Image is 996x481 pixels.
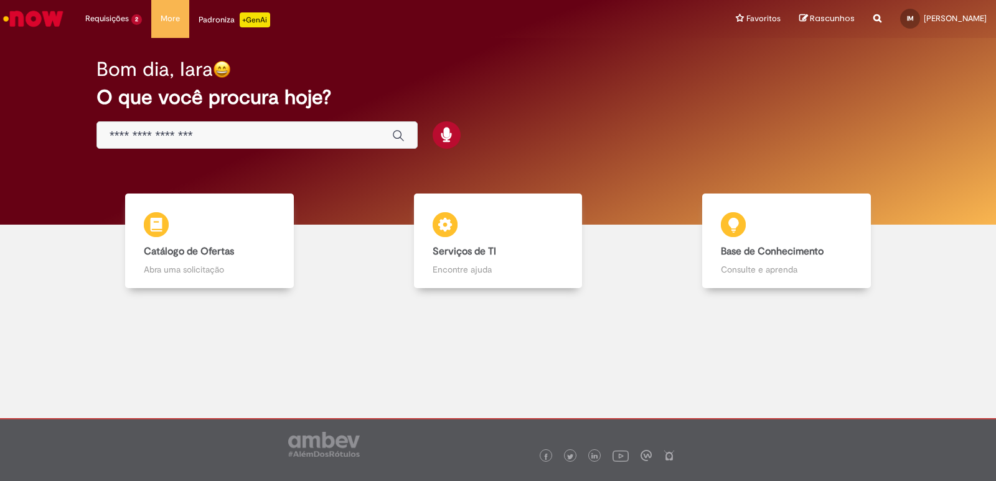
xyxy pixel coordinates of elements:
[199,12,270,27] div: Padroniza
[240,12,270,27] p: +GenAi
[721,263,852,276] p: Consulte e aprenda
[810,12,855,24] span: Rascunhos
[354,194,642,289] a: Serviços de TI Encontre ajuda
[85,12,129,25] span: Requisições
[613,447,629,464] img: logo_footer_youtube.png
[96,58,213,80] h2: Bom dia, Iara
[144,245,234,258] b: Catálogo de Ofertas
[144,263,275,276] p: Abra uma solicitação
[543,454,549,460] img: logo_footer_facebook.png
[591,453,598,460] img: logo_footer_linkedin.png
[721,245,824,258] b: Base de Conhecimento
[433,263,564,276] p: Encontre ajuda
[213,60,231,78] img: happy-face.png
[924,13,987,24] span: [PERSON_NAME]
[567,454,573,460] img: logo_footer_twitter.png
[1,6,65,31] img: ServiceNow
[65,194,354,289] a: Catálogo de Ofertas Abra uma solicitação
[131,14,142,25] span: 2
[161,12,180,25] span: More
[433,245,496,258] b: Serviços de TI
[746,12,781,25] span: Favoritos
[288,432,360,457] img: logo_footer_ambev_rotulo_gray.png
[96,86,900,108] h2: O que você procura hoje?
[799,13,855,25] a: Rascunhos
[642,194,931,289] a: Base de Conhecimento Consulte e aprenda
[907,14,914,22] span: IM
[664,450,675,461] img: logo_footer_naosei.png
[641,450,652,461] img: logo_footer_workplace.png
